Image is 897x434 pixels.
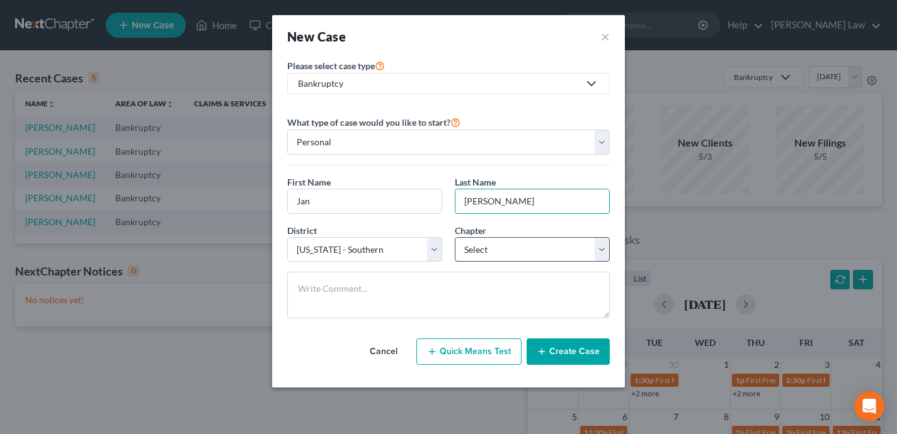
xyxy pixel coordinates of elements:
strong: New Case [287,29,346,44]
input: Enter Last Name [455,189,609,213]
div: Bankruptcy [298,77,579,90]
button: Quick Means Test [416,338,522,365]
span: Chapter [455,225,486,236]
label: What type of case would you like to start? [287,114,460,130]
button: Create Case [527,338,610,365]
span: Last Name [455,177,496,187]
button: Cancel [356,339,411,364]
button: × [601,28,610,45]
span: First Name [287,177,331,187]
span: District [287,225,317,236]
input: Enter First Name [288,189,442,213]
span: Please select case type [287,60,375,71]
div: Open Intercom Messenger [854,391,884,421]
